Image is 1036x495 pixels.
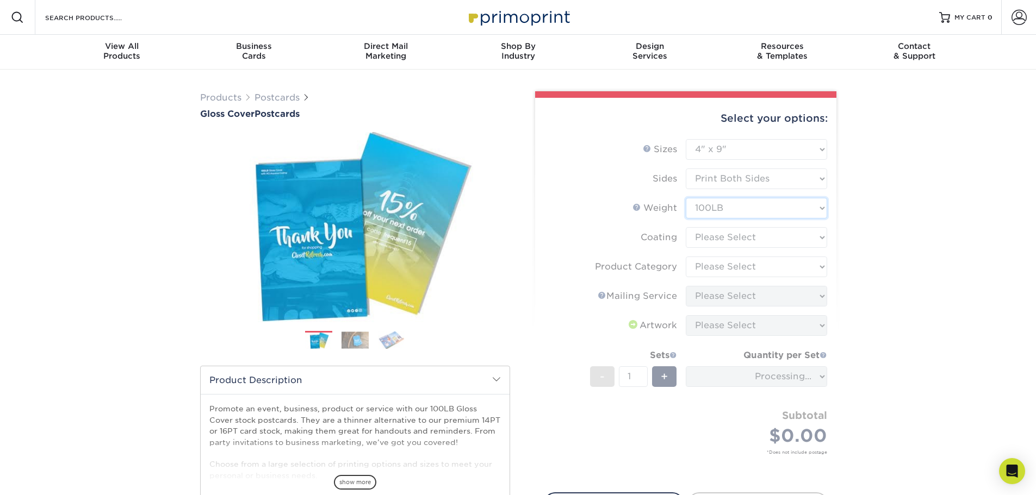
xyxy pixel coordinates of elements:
[44,11,150,24] input: SEARCH PRODUCTS.....
[200,124,510,330] img: Gloss Cover 01
[464,5,573,29] img: Primoprint
[848,41,981,51] span: Contact
[848,41,981,61] div: & Support
[188,41,320,51] span: Business
[200,109,510,119] h1: Postcards
[255,92,300,103] a: Postcards
[188,35,320,70] a: BusinessCards
[305,332,332,350] img: Postcards 01
[584,41,716,51] span: Design
[56,41,188,61] div: Products
[320,35,452,70] a: Direct MailMarketing
[56,35,188,70] a: View AllProducts
[200,109,510,119] a: Gloss CoverPostcards
[452,35,584,70] a: Shop ByIndustry
[56,41,188,51] span: View All
[584,41,716,61] div: Services
[584,35,716,70] a: DesignServices
[544,98,828,139] div: Select your options:
[209,403,501,481] p: Promote an event, business, product or service with our 100LB Gloss Cover stock postcards. They a...
[452,41,584,51] span: Shop By
[716,41,848,51] span: Resources
[848,35,981,70] a: Contact& Support
[200,92,241,103] a: Products
[954,13,985,22] span: MY CART
[201,366,510,394] h2: Product Description
[334,475,376,490] span: show more
[188,41,320,61] div: Cards
[320,41,452,61] div: Marketing
[378,330,405,349] img: Postcards 03
[716,41,848,61] div: & Templates
[716,35,848,70] a: Resources& Templates
[342,331,369,348] img: Postcards 02
[988,14,992,21] span: 0
[999,458,1025,484] div: Open Intercom Messenger
[200,109,255,119] span: Gloss Cover
[452,41,584,61] div: Industry
[320,41,452,51] span: Direct Mail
